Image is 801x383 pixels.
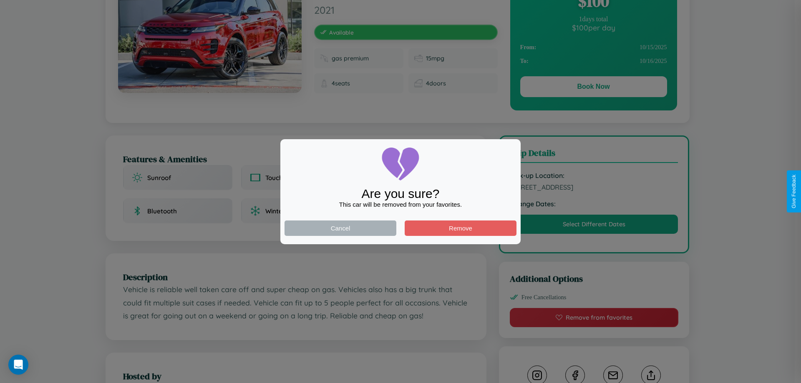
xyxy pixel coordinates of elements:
div: Are you sure? [285,187,516,201]
img: broken-heart [380,143,421,185]
div: This car will be removed from your favorites. [285,201,516,208]
button: Cancel [285,220,396,236]
div: Give Feedback [791,175,797,208]
button: Remove [405,220,516,236]
div: Open Intercom Messenger [8,355,28,375]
